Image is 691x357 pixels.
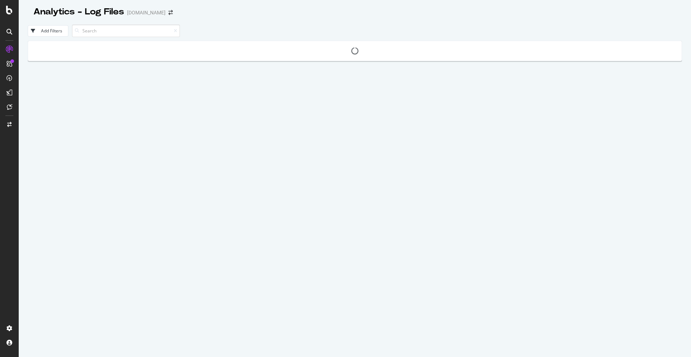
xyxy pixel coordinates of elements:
div: [DOMAIN_NAME] [127,9,166,16]
div: arrow-right-arrow-left [168,10,173,15]
input: Search [72,24,180,37]
div: Add Filters [41,28,62,34]
button: Add Filters [28,25,68,37]
div: Analytics - Log Files [33,6,124,18]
